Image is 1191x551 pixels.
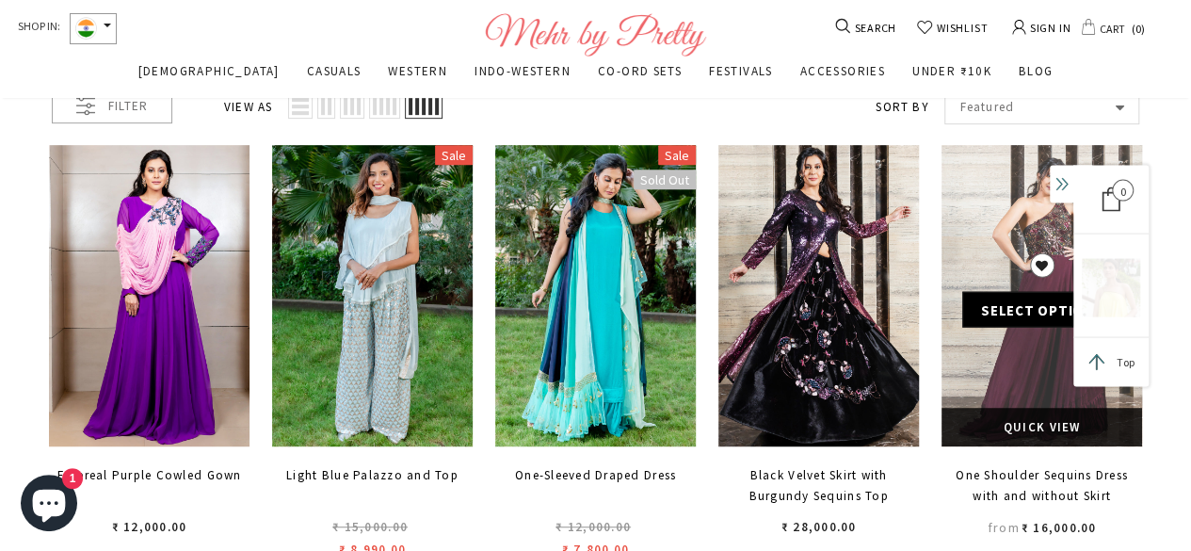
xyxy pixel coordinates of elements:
[1019,63,1054,79] span: BLOG
[1081,17,1149,40] a: CART 0
[15,475,83,536] inbox-online-store-chat: Shopify online store chat
[748,467,888,504] span: Black Velvet Skirt with Burgundy Sequins Top
[598,61,682,97] a: CO-ORD SETS
[916,18,988,39] a: WISHLIST
[781,519,857,535] span: ₹ 28,000.00
[485,13,706,57] img: Logo Footer
[933,18,988,39] span: WISHLIST
[388,63,447,79] span: WESTERN
[286,467,459,483] span: Light Blue Palazzo and Top
[52,89,172,123] div: Filter
[988,519,1020,536] em: from
[1004,419,1081,435] span: Quick View
[1127,17,1149,40] span: 0
[515,467,676,483] span: One-Sleeved Draped Dress
[942,145,1142,446] a: One Shoulder Sequins Dress with and without Skirt
[912,63,991,79] span: UNDER ₹10K
[852,18,896,39] span: SEARCH
[709,61,773,97] a: FESTIVALS
[800,63,885,79] span: ACCESSORIES
[475,63,571,79] span: INDO-WESTERN
[709,63,773,79] span: FESTIVALS
[1112,179,1134,201] span: 0
[959,97,1107,118] span: Featured
[138,61,280,97] a: [DEMOGRAPHIC_DATA]
[1117,355,1135,369] span: Top
[1012,12,1070,41] a: SIGN IN
[837,18,896,39] a: SEARCH
[224,97,272,118] label: View as
[332,519,408,535] span: ₹ 15,000.00
[956,467,1128,504] span: One Shoulder Sequins Dress with and without Skirt
[1082,258,1140,316] img: 8_x300.png
[307,63,362,79] span: CASUALS
[49,465,249,512] a: Ethereal Purple Cowled Gown
[1099,186,1123,211] div: 0
[1096,17,1127,40] span: CART
[307,61,362,97] a: CASUALS
[495,465,696,512] a: One-Sleeved Draped Dress
[388,61,447,97] a: WESTERN
[718,465,919,512] a: Black Velvet Skirt with Burgundy Sequins Top
[18,13,60,44] span: SHOP IN:
[942,465,1142,512] a: One Shoulder Sequins Dress with and without Skirt
[598,63,682,79] span: CO-ORD SETS
[800,61,885,97] a: ACCESSORIES
[138,63,280,79] span: [DEMOGRAPHIC_DATA]
[942,408,1142,446] a: Quick View
[1022,520,1097,536] span: ₹ 16,000.00
[912,61,991,97] a: UNDER ₹10K
[962,291,1122,327] a: Select options
[475,61,571,97] a: INDO-WESTERN
[555,519,631,535] span: ₹ 12,000.00
[876,97,928,118] label: Sort by
[112,519,187,535] span: ₹ 12,000.00
[56,467,241,483] span: Ethereal Purple Cowled Gown
[272,465,473,512] a: Light Blue Palazzo and Top
[1019,61,1054,97] a: BLOG
[1026,15,1070,39] span: SIGN IN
